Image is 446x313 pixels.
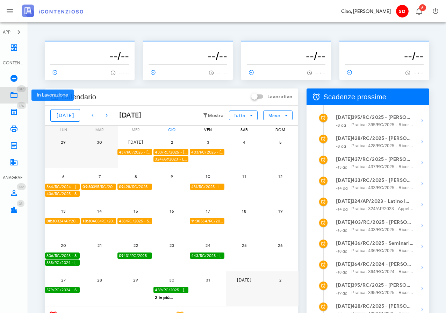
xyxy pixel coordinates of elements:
[50,67,73,77] a: ------
[345,69,365,76] span: ------
[93,243,107,248] span: 21
[336,228,347,233] small: -15 gg
[336,291,347,296] small: -19 gg
[336,261,352,267] strong: [DATE]
[315,70,325,75] span: -- : --
[226,126,262,134] div: sab
[352,268,414,275] span: Pratica: 364/RC/2024 - Ricorso contro Agenzia Delle Entrate D. P. Di [GEOGRAPHIC_DATA], Agenzia d...
[229,111,258,120] button: Tutto
[56,208,70,214] span: 13
[201,273,215,287] button: 31
[345,67,368,77] a: ------
[119,184,152,190] span: 428/RC/2025 - [PERSON_NAME]si in Udienza
[153,156,188,163] div: 324/AP/2023 - Latino Impianti Snc - Inviare Memorie per Udienza
[119,184,123,189] strong: 09
[336,114,352,120] strong: [DATE]
[190,126,226,134] div: ven
[129,243,143,248] span: 22
[415,240,429,254] button: Mostra dettagli
[273,239,287,252] button: 26
[50,69,71,76] span: ------
[237,135,251,149] button: 4
[336,156,352,162] strong: [DATE]
[273,204,287,218] button: 19
[237,277,252,283] span: [DATE]
[190,149,224,156] div: 403/RC/2025 - [PERSON_NAME] - Invio Memorie per Udienza
[352,303,414,310] strong: 428/RC/2025 - [PERSON_NAME]si in Udienza
[56,239,70,252] button: 20
[50,43,129,49] p: --------------
[93,135,107,149] button: 30
[336,177,352,183] strong: [DATE]
[46,218,80,225] span: 324/AP/2023 - Latino Impianti Snc - Presentarsi in Udienza
[153,149,188,156] div: 433/RC/2025 - [PERSON_NAME] - Inviare Ricorso
[201,208,215,214] span: 17
[93,140,107,145] span: 30
[56,204,70,218] button: 13
[262,126,298,134] div: dom
[415,135,429,149] button: Mostra dettagli
[273,208,287,214] span: 19
[165,208,179,214] span: 16
[165,277,179,283] span: 30
[201,239,215,252] button: 24
[237,208,251,214] span: 18
[165,140,179,145] span: 2
[117,218,152,225] div: 438/RC/2025 - Seminario Vescovile Di Noto - Inviare Ricorso
[93,277,107,283] span: 28
[17,102,26,109] span: Distintivo
[273,243,287,248] span: 26
[129,208,143,214] span: 15
[273,170,287,184] button: 12
[56,243,70,248] span: 20
[82,218,116,225] span: 403/RC/2025 - [PERSON_NAME]si in Udienza
[237,204,251,218] button: 18
[273,273,287,287] button: 2
[45,191,80,197] div: 436/RC/2025 - Seminario Vescovile Di Noto - Inviare Ricorso
[352,247,414,254] span: Pratica: 436/RC/2025 - Ricorso contro Comune Di Noto, Agenzia delle Entrate Riscossione
[419,4,426,11] span: Distintivo
[56,140,70,145] span: 29
[323,91,386,102] span: Scadenze prossime
[415,177,429,191] button: Mostra dettagli
[56,113,74,119] span: [DATE]
[352,226,414,233] span: Pratica: 403/RC/2025 - Ricorso contro Agenzia Delle Entrate D. P. Di [GEOGRAPHIC_DATA], Agenzia D...
[45,287,80,293] div: 379/RC/2024 - Seminario Vescovile Di Noto - Invio Memorie per Udienza
[336,240,352,246] strong: [DATE]
[19,87,24,91] span: 317
[336,270,347,275] small: -18 gg
[117,126,154,134] div: mer
[149,69,169,76] span: ------
[237,140,251,145] span: 4
[336,165,347,170] small: -13 gg
[352,289,414,296] span: Pratica: 395/RC/2025 - Ricorso contro Agenzia Delle Entrate Riscossione, Comune di [GEOGRAPHIC_DA...
[3,60,25,66] div: CONTENZIOSO
[93,170,107,184] button: 7
[217,70,227,75] span: -- : --
[165,170,179,184] button: 9
[336,303,352,309] strong: [DATE]
[56,277,70,283] span: 27
[93,204,107,218] button: 14
[165,204,179,218] button: 16
[273,277,287,283] span: 2
[273,135,287,149] button: 5
[165,135,179,149] button: 2
[415,156,429,170] button: Mostra dettagli
[267,93,293,100] label: Lavorativo
[129,239,143,252] button: 22
[201,204,215,218] button: 17
[352,163,414,170] span: Pratica: 437/RC/2025 - Ricorso contro REGIONE [GEOGRAPHIC_DATA] ASS ECONOMICO TASSE AUTO, Agenzia...
[129,273,143,287] button: 29
[46,219,57,223] strong: 08:30
[352,240,414,247] strong: 436/RC/2025 - Seminario Vescovile Di Noto - Inviare Ricorso
[165,273,179,287] button: 30
[268,113,280,118] span: Mese
[247,43,325,49] p: --------------
[117,149,152,156] div: 437/RC/2025 - [PERSON_NAME] - Inviare Ricorso
[336,135,352,141] strong: [DATE]
[153,294,190,300] div: 2 in più...
[62,91,96,102] span: Calendario
[201,243,215,248] span: 24
[129,135,143,149] button: [DATE]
